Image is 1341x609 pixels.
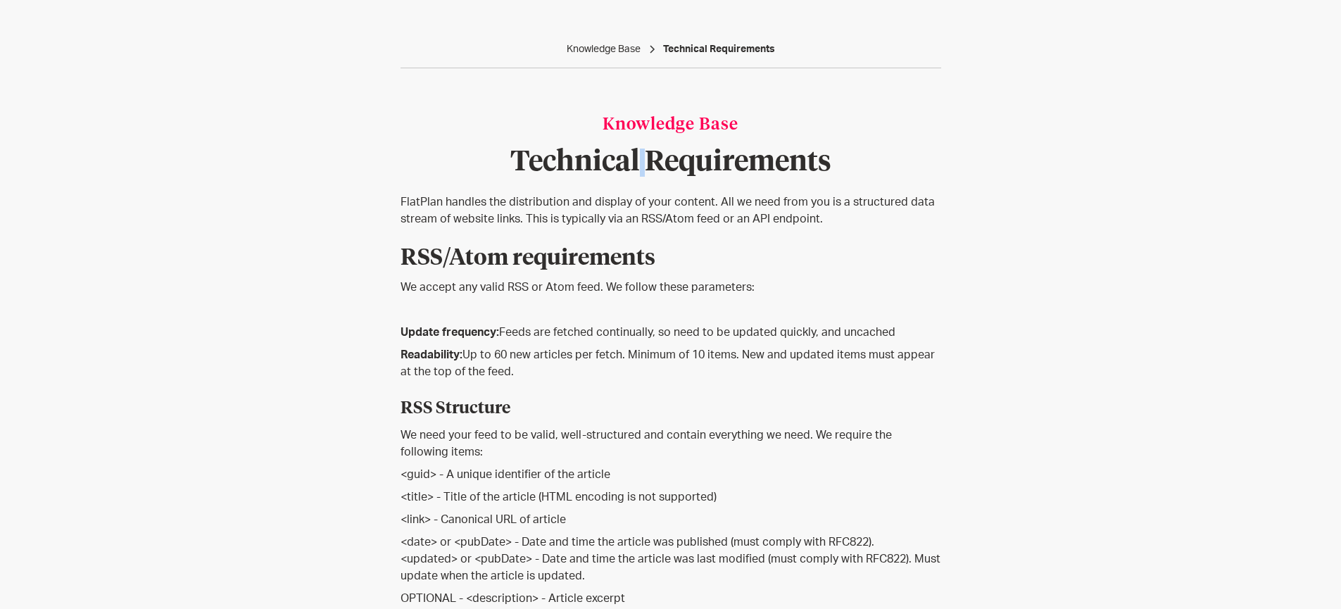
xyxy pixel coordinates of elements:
h1: Technical Requirements [401,149,941,177]
a: Technical Requirements [663,42,775,56]
strong: Readability: [401,349,462,360]
p: ‍ [401,301,941,318]
p: Feeds are fetched continually, so need to be updated quickly, and uncached [401,324,941,341]
p: <date> or <pubDate> - Date and time the article was published (must comply with RFC822). <updated... [401,534,941,584]
div: Knowledge Base [401,113,941,137]
strong: Update frequency: [401,327,499,338]
p: <link> - Canonical URL of article [401,511,941,528]
p: FlatPlan handles the distribution and display of your content. All we need from you is a structur... [401,194,941,227]
p: Up to 60 new articles per fetch. Minimum of 10 items. New and updated items must appear at the to... [401,346,941,380]
p: <title> - Title of the article (HTML encoding is not supported) [401,489,941,506]
a: Knowledge Base [567,42,641,56]
h5: RSS Structure [401,386,941,421]
p: We need your feed to be valid, well-structured and contain everything we need. We require the fol... [401,427,941,460]
h4: RSS/Atom requirements [401,233,941,274]
p: <guid> - A unique identifier of the article [401,466,941,483]
p: OPTIONAL - <description> - Article excerpt [401,590,941,607]
p: We accept any valid RSS or Atom feed. We follow these parameters: [401,279,941,296]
